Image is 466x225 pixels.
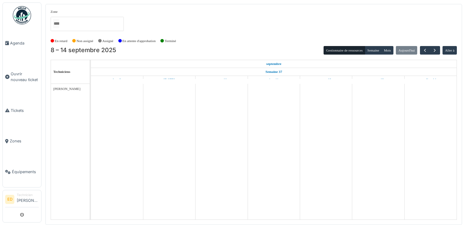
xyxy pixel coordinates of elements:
label: Zone [51,9,58,14]
a: 10 septembre 2025 [215,76,228,84]
a: 13 septembre 2025 [371,76,385,84]
label: Terminé [165,38,176,44]
button: Mois [381,46,393,55]
a: Zones [3,126,41,157]
a: 12 septembre 2025 [319,76,333,84]
span: Tickets [11,108,39,113]
a: Tickets [3,95,41,126]
a: 11 septembre 2025 [267,76,280,84]
a: 9 septembre 2025 [162,76,177,84]
label: En retard [55,38,67,44]
div: Technicien [17,193,39,197]
span: Équipements [12,169,39,175]
li: [PERSON_NAME] [17,193,39,206]
button: Précédent [420,46,430,55]
label: En attente d'approbation [122,38,156,44]
a: 8 septembre 2025 [111,76,123,84]
span: Agenda [10,40,39,46]
img: Badge_color-CXgf-gQk.svg [13,6,31,24]
a: ED Technicien[PERSON_NAME] [5,193,39,207]
button: Semaine [365,46,382,55]
a: Équipements [3,156,41,187]
a: Agenda [3,28,41,59]
a: Semaine 37 [264,68,284,76]
h2: 8 – 14 septembre 2025 [51,47,116,54]
li: ED [5,195,14,204]
span: [PERSON_NAME] [53,87,81,91]
span: Ouvrir nouveau ticket [11,71,39,83]
button: Suivant [430,46,440,55]
label: Non assigné [77,38,93,44]
a: 8 septembre 2025 [265,60,283,68]
a: Ouvrir nouveau ticket [3,59,41,95]
span: Techniciens [53,70,70,73]
span: Zones [10,138,39,144]
a: 14 septembre 2025 [424,76,438,84]
input: Tous [53,19,59,28]
button: Aller à [443,46,457,55]
button: Gestionnaire de ressources [324,46,365,55]
label: Assigné [102,38,113,44]
button: Aujourd'hui [396,46,417,55]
